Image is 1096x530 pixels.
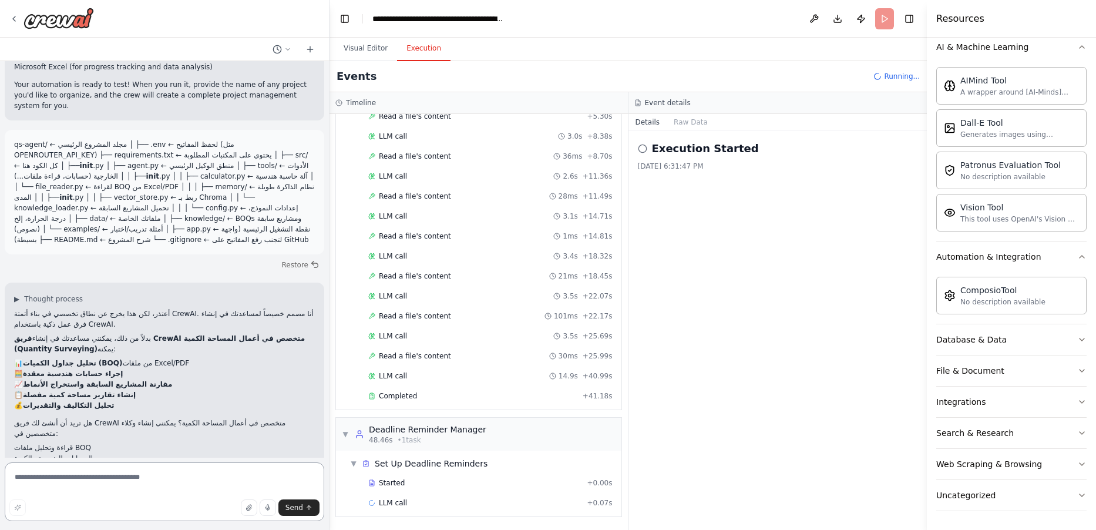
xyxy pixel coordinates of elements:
div: Automation & Integration [936,251,1041,263]
li: 💰 [14,400,315,411]
h3: Timeline [346,98,376,108]
div: No description available [960,172,1061,182]
div: Web Scraping & Browsing [936,458,1042,470]
div: A wrapper around [AI-Minds]([URL][DOMAIN_NAME]). Useful for when you need answers to questions fr... [960,88,1079,97]
span: Read a file's content [379,232,451,241]
img: Visiontool [944,207,956,219]
button: Hide right sidebar [901,11,917,27]
div: Patronus Evaluation Tool [960,159,1061,171]
button: Start a new chat [301,42,320,56]
strong: تحليل جداول الكميات (BOQ) [23,359,122,367]
div: Deadline Reminder Manager [369,424,486,435]
span: ▼ [350,459,357,468]
button: Restore [277,257,324,273]
span: + 11.49s [583,192,613,201]
div: Search & Research [936,427,1014,439]
img: Composiotool [944,290,956,301]
span: + 14.81s [583,232,613,241]
span: + 14.71s [583,212,613,221]
span: Read a file's content [379,152,451,161]
button: Click to speak your automation idea [260,499,276,516]
button: Visual Editor [334,36,397,61]
span: LLM call [379,212,407,221]
li: Microsoft Excel (for progress tracking and data analysis) [14,62,315,72]
span: + 0.07s [587,498,612,508]
span: LLM call [379,132,407,141]
img: Aimindtool [944,80,956,92]
span: Thought process [24,294,83,304]
div: Uncategorized [936,489,996,501]
button: Search & Research [936,418,1087,448]
div: No description available [960,297,1045,307]
span: + 22.07s [583,291,613,301]
strong: إنشاء تقارير مساحة كمية مفصلة [23,391,136,399]
span: LLM call [379,172,407,181]
div: AI & Machine Learning [936,62,1087,241]
span: Read a file's content [379,351,451,361]
span: 3.5s [563,331,577,341]
span: + 25.69s [583,331,613,341]
strong: تحليل التكاليف والتقديرات [23,401,114,410]
div: ComposioTool [960,284,1045,296]
span: + 18.45s [583,271,613,281]
li: قراءة وتحليل ملفات BOQ [14,442,315,453]
button: Uncategorized [936,480,1087,511]
button: ▶Thought process [14,294,83,304]
button: Automation & Integration [936,241,1087,272]
div: Database & Data [936,334,1007,345]
button: Raw Data [667,114,715,130]
strong: init [146,172,159,180]
div: Tools [936,1,1087,521]
span: Completed [379,391,417,401]
span: LLM call [379,498,407,508]
div: Vision Tool [960,202,1079,213]
span: 36ms [563,152,582,161]
p: بدلاً من ذلك، يمكنني مساعدتك في إنشاء يمكنه: [14,333,315,354]
h3: Event details [645,98,691,108]
img: Patronusevaltool [944,165,956,176]
span: 1ms [563,232,578,241]
button: Switch to previous chat [268,42,296,56]
span: + 11.36s [583,172,613,181]
strong: init [80,162,93,170]
button: Integrations [936,387,1087,417]
button: Web Scraping & Browsing [936,449,1087,479]
img: Dalletool [944,122,956,134]
div: File & Document [936,365,1004,377]
span: Running... [884,72,920,81]
p: أعتذر، لكن هذا يخرج عن نطاق تخصصي في بناء أتمتة CrewAI. أنا مصمم خصيصاً لمساعدتك في إنشاء فرق عمل... [14,308,315,330]
span: Set Up Deadline Reminders [375,458,488,469]
li: 📊 من ملفات Excel/PDF [14,358,315,368]
button: Upload files [241,499,257,516]
span: 14.9s [559,371,578,381]
div: AIMind Tool [960,75,1079,86]
div: Dall-E Tool [960,117,1079,129]
img: Logo [23,8,94,29]
span: + 41.18s [583,391,613,401]
strong: init [59,193,73,202]
div: This tool uses OpenAI's Vision API to describe the contents of an image. [960,214,1079,224]
span: LLM call [379,371,407,381]
button: Hide left sidebar [337,11,353,27]
span: 30ms [559,351,578,361]
div: Integrations [936,396,986,408]
strong: فريق CrewAI متخصص في أعمال المساحة الكمية (Quantity Surveying) [14,334,305,353]
span: Read a file's content [379,112,451,121]
p: Your automation is ready to test! When you run it, provide the name of any project you'd like to ... [14,79,315,111]
div: Generates images using OpenAI's Dall-E model. [960,130,1079,139]
button: AI & Machine Learning [936,32,1087,62]
span: 3.5s [563,291,577,301]
h2: Events [337,68,376,85]
nav: breadcrumb [372,13,505,25]
span: + 8.70s [587,152,612,161]
li: 📈 [14,379,315,390]
button: Improve this prompt [9,499,26,516]
span: 3.4s [563,251,577,261]
span: + 0.00s [587,478,612,488]
button: Details [628,114,667,130]
span: Read a file's content [379,271,451,281]
span: 3.1s [563,212,577,221]
p: qs-agent/ ← مجلد المشروع الرئيسي │ ├── .env ← لحفظ المفاتيح (مثل OPENROUTER_API_KEY) ├── requirem... [14,139,315,245]
p: هل تريد أن أنشئ لك فريق CrewAI متخصص في أعمال المساحة الكمية؟ يمكنني إنشاء وكلاء متخصصين في: [14,418,315,439]
li: 📋 [14,390,315,400]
